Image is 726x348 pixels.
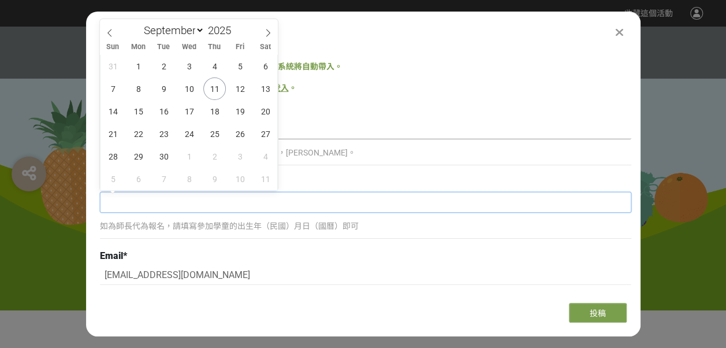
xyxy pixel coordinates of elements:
[254,123,277,145] span: September 27, 2025
[138,23,204,38] select: Month
[252,43,278,51] span: Sat
[152,145,175,168] span: September 30, 2025
[229,145,251,168] span: October 3, 2025
[100,43,125,51] span: Sun
[227,43,252,51] span: Fri
[229,55,251,77] span: September 5, 2025
[178,55,200,77] span: September 3, 2025
[590,309,606,318] span: 投稿
[203,145,226,168] span: October 2, 2025
[254,77,277,100] span: September 13, 2025
[203,168,226,190] span: October 9, 2025
[176,43,202,51] span: Wed
[178,77,200,100] span: September 10, 2025
[203,77,226,100] span: September 11, 2025
[152,77,175,100] span: September 9, 2025
[127,123,150,145] span: September 22, 2025
[127,145,150,168] span: September 29, 2025
[100,293,631,305] p: 如為師長代為報名，學童尚未有email，可留師長email，謝謝。
[254,100,277,123] span: September 20, 2025
[254,168,277,190] span: October 11, 2025
[100,220,631,232] p: 如為師長代為報名，請填寫參加學童的出生年（民國）月日（國曆）即可
[100,147,631,159] p: 如為師長代為報名，請還是填寫學童本人真實姓名，[PERSON_NAME]。
[178,100,200,123] span: September 17, 2025
[152,100,175,123] span: September 16, 2025
[203,123,226,145] span: September 25, 2025
[127,55,150,77] span: September 1, 2025
[203,55,226,77] span: September 4, 2025
[75,310,652,338] h1: 2025「臺灣繪果季」國產水果趣味繪畫比賽
[102,77,124,100] span: September 7, 2025
[178,168,200,190] span: October 8, 2025
[569,303,627,323] button: 投稿
[178,123,200,145] span: September 24, 2025
[127,100,150,123] span: September 15, 2025
[289,83,297,92] span: 。
[202,43,227,51] span: Thu
[204,24,239,37] input: Year
[178,145,200,168] span: October 1, 2025
[102,123,124,145] span: September 21, 2025
[624,9,673,18] span: 收藏這個活動
[203,100,226,123] span: September 18, 2025
[100,250,123,261] span: Email
[254,145,277,168] span: October 4, 2025
[229,123,251,145] span: September 26, 2025
[125,43,151,51] span: Mon
[152,123,175,145] span: September 23, 2025
[102,145,124,168] span: September 28, 2025
[102,168,124,190] span: October 5, 2025
[102,55,124,77] span: August 31, 2025
[229,100,251,123] span: September 19, 2025
[152,55,175,77] span: September 2, 2025
[229,168,251,190] span: October 10, 2025
[127,77,150,100] span: September 8, 2025
[254,55,277,77] span: September 6, 2025
[102,100,124,123] span: September 14, 2025
[229,77,251,100] span: September 12, 2025
[151,43,176,51] span: Tue
[152,168,175,190] span: October 7, 2025
[127,168,150,190] span: October 6, 2025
